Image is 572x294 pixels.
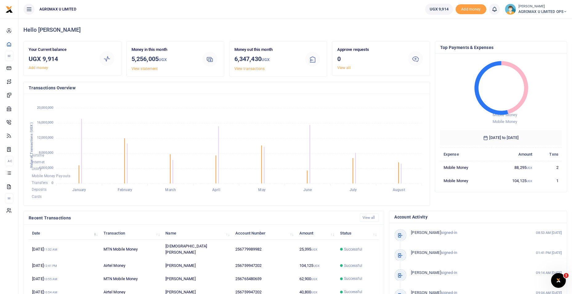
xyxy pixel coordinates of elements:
td: [DEMOGRAPHIC_DATA][PERSON_NAME] [162,240,232,259]
img: profile-user [505,4,516,15]
span: [PERSON_NAME] [411,230,441,235]
tspan: 4,000,000 [39,166,53,170]
td: [DATE] [29,272,100,285]
p: Money in this month [132,47,196,53]
h3: 5,256,005 [132,54,196,64]
span: Add money [456,4,486,14]
a: UGX 9,914 [425,4,453,15]
small: 11:32 AM [44,248,58,251]
small: UGX [526,179,532,183]
p: Your Current balance [29,47,93,53]
h4: Transactions Overview [29,84,425,91]
span: AGROMAX U LIMITED [37,6,79,12]
td: [PERSON_NAME] [162,259,232,272]
h6: [DATE] to [DATE] [440,130,562,145]
p: signed-in [411,230,524,236]
th: Amount [492,148,536,161]
tspan: May [258,188,265,192]
iframe: Intercom live chat [551,273,566,288]
li: M [5,193,13,203]
p: Money out this month [234,47,299,53]
th: Amount: activate to sort column ascending [296,227,337,240]
td: Mobile Money [440,161,492,174]
th: Transaction: activate to sort column ascending [100,227,162,240]
small: 12:41 PM [44,264,57,267]
small: UGX [262,57,270,62]
td: 256779989982 [232,240,296,259]
a: logo-small logo-large logo-large [6,7,13,11]
tspan: 8,000,000 [39,151,53,155]
td: 256765480659 [232,272,296,285]
span: Cards [32,194,42,199]
tspan: 0 [51,181,53,185]
td: 104,125 [492,174,536,187]
li: M [5,51,13,61]
tspan: July [350,188,357,192]
small: 10:55 AM [44,277,58,281]
td: 256759947202 [232,259,296,272]
text: Value of Transactions (UGX ) [30,122,34,168]
td: Airtel Money [100,259,162,272]
td: [PERSON_NAME] [162,272,232,285]
h4: Recent Transactions [29,214,355,221]
small: 01:41 PM [DATE] [536,250,562,255]
small: 09:14 AM [DATE] [536,270,562,276]
td: [DATE] [29,240,100,259]
td: 2 [536,161,562,174]
h3: 6,347,430 [234,54,299,64]
td: 88,295 [492,161,536,174]
td: 62,900 [296,272,337,285]
small: 08:53 AM [DATE] [536,230,562,235]
th: Date: activate to sort column descending [29,227,100,240]
p: signed-in [411,270,524,276]
small: [PERSON_NAME] [518,4,567,9]
small: UGX [526,166,532,169]
tspan: February [118,188,132,192]
span: Airtime [32,153,44,157]
h3: 0 [337,54,402,63]
span: 1 [564,273,569,278]
td: 25,395 [296,240,337,259]
a: Add money [29,66,48,70]
span: UGX 9,914 [430,6,448,12]
span: Mobile Money [493,119,517,124]
a: View statement [132,67,158,71]
td: 104,125 [296,259,337,272]
small: 10:54 AM [44,291,58,294]
span: Successful [344,276,362,281]
a: View transactions [234,67,265,71]
a: profile-user [PERSON_NAME] AGROMAX U LIMITED OPS [505,4,567,15]
tspan: August [393,188,405,192]
small: UGX [311,277,317,281]
span: Deposits [32,188,47,192]
h3: UGX 9,914 [29,54,93,63]
small: UGX [159,57,167,62]
td: MTN Mobile Money [100,240,162,259]
tspan: 16,000,000 [37,121,53,125]
p: signed-in [411,250,524,256]
td: MTN Mobile Money [100,272,162,285]
span: Mobile Money [493,112,517,117]
span: Utility [32,167,42,171]
tspan: June [303,188,312,192]
tspan: March [165,188,176,192]
tspan: April [212,188,220,192]
th: Expense [440,148,492,161]
a: View all [337,66,351,70]
td: [DATE] [29,259,100,272]
small: UGX [311,248,317,251]
th: Account Number: activate to sort column ascending [232,227,296,240]
th: Name: activate to sort column ascending [162,227,232,240]
th: Status: activate to sort column ascending [336,227,379,240]
tspan: January [72,188,86,192]
span: Mobile Money Payouts [32,174,70,178]
span: Successful [344,247,362,252]
tspan: 20,000,000 [37,106,53,110]
img: logo-small [6,6,13,13]
li: Wallet ballance [423,4,456,15]
td: Mobile Money [440,174,492,187]
a: Add money [456,6,486,11]
td: 1 [536,174,562,187]
small: UGX [314,264,319,267]
span: [PERSON_NAME] [411,270,441,275]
